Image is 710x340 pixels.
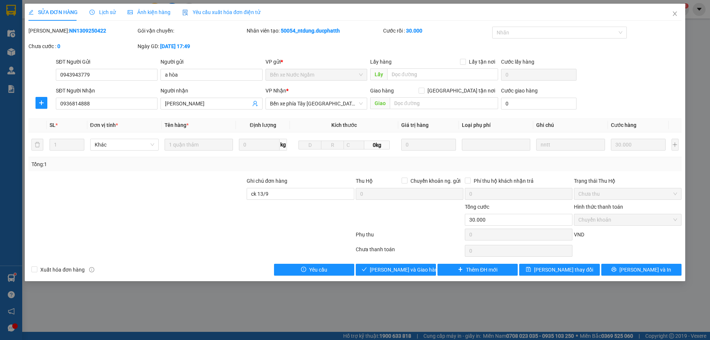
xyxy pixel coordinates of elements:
span: Lấy tận nơi [466,58,498,66]
span: plus [458,267,463,273]
button: printer[PERSON_NAME] và In [601,264,682,276]
input: R [321,141,344,149]
span: Phí thu hộ khách nhận trả [471,177,537,185]
span: printer [611,267,616,273]
input: Ghi chú đơn hàng [247,188,354,200]
b: 30.000 [406,28,422,34]
input: 0 [611,139,666,151]
b: [DATE] 17:49 [160,43,190,49]
input: Cước giao hàng [501,98,577,110]
input: Cước lấy hàng [501,69,577,81]
span: check [362,267,367,273]
label: Cước lấy hàng [501,59,534,65]
span: Giao hàng [370,88,394,94]
span: picture [128,10,133,15]
img: icon [182,10,188,16]
span: Lấy [370,68,387,80]
span: Yêu cầu [309,266,327,274]
input: C [344,141,364,149]
b: 50054_ntdung.ducphatth [281,28,340,34]
button: delete [31,139,43,151]
span: Bến xe phía Tây Thanh Hóa [270,98,363,109]
span: save [526,267,531,273]
button: exclamation-circleYêu cầu [274,264,354,276]
span: Lấy hàng [370,59,392,65]
input: Ghi Chú [536,139,605,151]
b: 0 [57,43,60,49]
div: Người gửi [160,58,262,66]
b: NN1309250422 [69,28,106,34]
span: 0kg [364,141,389,149]
input: Dọc đường [387,68,498,80]
span: SL [50,122,55,128]
div: VP gửi [266,58,367,66]
span: plus [36,100,47,106]
div: Cước rồi : [383,27,491,35]
label: Cước giao hàng [501,88,538,94]
span: VND [574,232,584,238]
span: Chưa thu [578,188,677,199]
span: Giao [370,97,390,109]
input: Dọc đường [390,97,498,109]
div: Chưa thanh toán [355,245,464,258]
span: clock-circle [89,10,95,15]
span: Lịch sử [89,9,116,15]
label: Hình thức thanh toán [574,204,623,210]
span: Tổng cước [465,204,489,210]
label: Ghi chú đơn hàng [247,178,287,184]
button: save[PERSON_NAME] thay đổi [519,264,599,276]
span: Thêm ĐH mới [466,266,497,274]
span: Chuyển khoản [578,214,677,225]
button: Close [665,4,685,24]
div: Chưa cước : [28,42,136,50]
button: plus [672,139,679,151]
span: Tên hàng [165,122,189,128]
span: Khác [95,139,154,150]
span: [GEOGRAPHIC_DATA] tận nơi [425,87,498,95]
button: plusThêm ĐH mới [437,264,518,276]
span: Thu Hộ [356,178,373,184]
div: Gói vận chuyển: [138,27,245,35]
span: VP Nhận [266,88,286,94]
span: [PERSON_NAME] và In [619,266,671,274]
span: close [672,11,678,17]
span: info-circle [89,267,94,272]
span: Chuyển khoản ng. gửi [408,177,463,185]
div: Tổng: 1 [31,160,274,168]
input: VD: Bàn, Ghế [165,139,233,151]
span: exclamation-circle [301,267,306,273]
div: Nhân viên tạo: [247,27,382,35]
input: D [298,141,321,149]
th: Loại phụ phí [459,118,533,132]
span: [PERSON_NAME] và Giao hàng [370,266,441,274]
div: [PERSON_NAME]: [28,27,136,35]
span: Giá trị hàng [401,122,429,128]
span: Bến xe Nước Ngầm [270,69,363,80]
span: SỬA ĐƠN HÀNG [28,9,78,15]
span: Ảnh kiện hàng [128,9,170,15]
th: Ghi chú [533,118,608,132]
span: kg [280,139,287,151]
div: Ngày GD: [138,42,245,50]
span: Cước hàng [611,122,636,128]
button: check[PERSON_NAME] và Giao hàng [356,264,436,276]
div: Người nhận [160,87,262,95]
div: Trạng thái Thu Hộ [574,177,682,185]
span: edit [28,10,34,15]
div: Phụ thu [355,230,464,243]
span: Kích thước [331,122,357,128]
span: Xuất hóa đơn hàng [37,266,88,274]
input: 0 [401,139,456,151]
span: Yêu cầu xuất hóa đơn điện tử [182,9,260,15]
span: [PERSON_NAME] thay đổi [534,266,593,274]
div: SĐT Người Gửi [56,58,158,66]
button: plus [35,97,47,109]
span: Định lượng [250,122,276,128]
span: Đơn vị tính [90,122,118,128]
div: SĐT Người Nhận [56,87,158,95]
span: user-add [252,101,258,107]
